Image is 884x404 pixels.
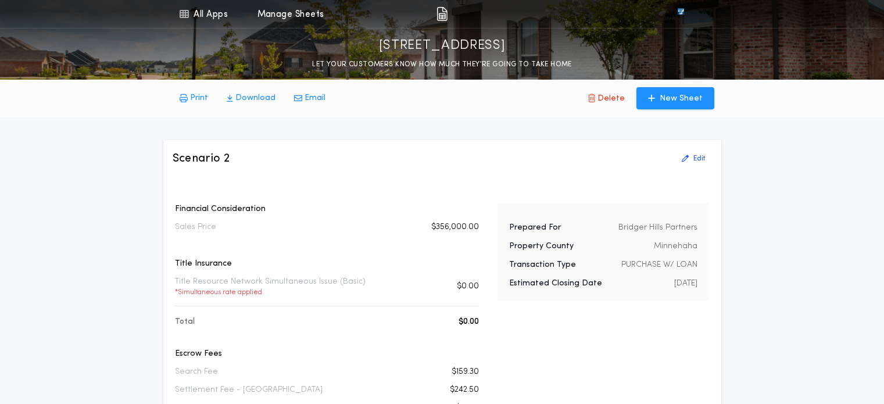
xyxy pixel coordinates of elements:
[618,222,697,234] p: Bridger Hills Partners
[509,278,602,289] p: Estimated Closing Date
[636,87,714,109] button: New Sheet
[656,8,705,20] img: vs-icon
[312,59,572,70] p: LET YOUR CUSTOMERS KNOW HOW MUCH THEY’RE GOING TO TAKE HOME
[674,278,697,289] p: [DATE]
[175,348,479,360] p: Escrow Fees
[190,92,208,104] p: Print
[431,221,479,233] p: $356,000.00
[621,259,697,271] p: PURCHASE W/ LOAN
[459,316,479,328] p: $0.00
[285,88,335,109] button: Email
[175,221,216,233] p: Sales Price
[579,87,634,109] button: Delete
[235,92,275,104] p: Download
[175,288,366,297] p: * Simultaneous rate applied
[660,93,703,105] p: New Sheet
[457,281,479,292] p: $0.00
[175,203,479,215] p: Financial Consideration
[452,366,479,378] p: $159.30
[175,276,366,297] p: Title Resource Network Simultaneous Issue (Basic)
[693,154,705,163] p: Edit
[509,222,561,234] p: Prepared For
[175,384,323,396] p: Settlement Fee - [GEOGRAPHIC_DATA]
[654,241,697,252] p: Minnehaha
[675,149,712,168] button: Edit
[509,259,576,271] p: Transaction Type
[175,258,479,270] p: Title Insurance
[173,151,230,167] h3: Scenario 2
[450,384,479,396] p: $242.50
[170,88,217,109] button: Print
[305,92,325,104] p: Email
[379,37,506,55] p: [STREET_ADDRESS]
[175,316,195,328] p: Total
[436,7,448,21] img: img
[217,88,285,109] button: Download
[509,241,574,252] p: Property County
[175,366,218,378] p: Search Fee
[597,93,625,105] p: Delete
